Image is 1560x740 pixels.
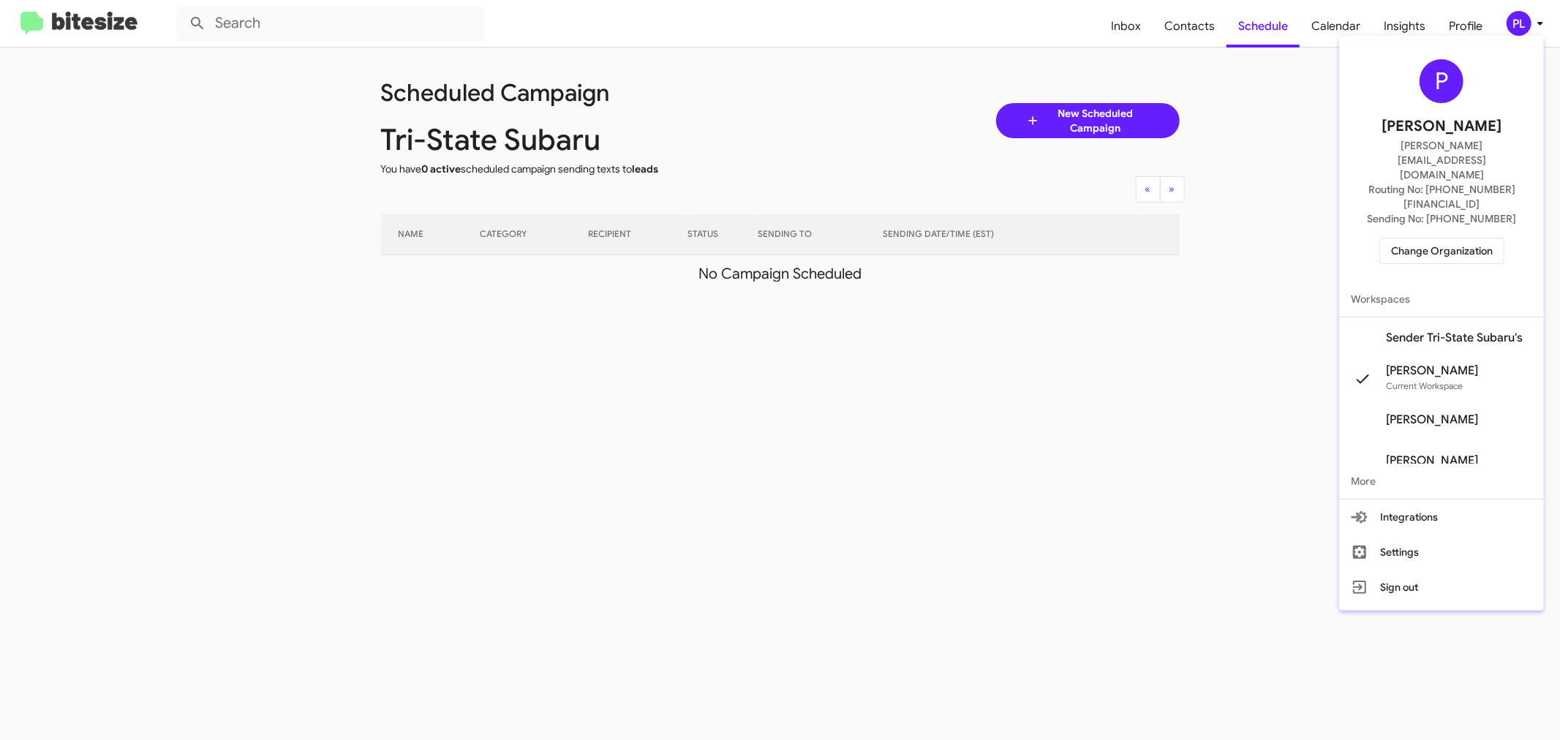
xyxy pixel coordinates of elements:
[1382,115,1501,138] span: [PERSON_NAME]
[1339,570,1544,605] button: Sign out
[1386,453,1478,468] span: [PERSON_NAME]
[1339,282,1544,317] span: Workspaces
[1357,182,1526,211] span: Routing No: [PHONE_NUMBER][FINANCIAL_ID]
[1339,499,1544,535] button: Integrations
[1391,238,1493,263] span: Change Organization
[1367,211,1516,226] span: Sending No: [PHONE_NUMBER]
[1420,59,1463,103] div: P
[1379,238,1504,264] button: Change Organization
[1357,138,1526,182] span: [PERSON_NAME][EMAIL_ADDRESS][DOMAIN_NAME]
[1339,535,1544,570] button: Settings
[1339,464,1544,499] span: More
[1386,412,1478,427] span: [PERSON_NAME]
[1386,363,1478,378] span: [PERSON_NAME]
[1386,331,1523,345] span: Sender Tri-State Subaru's
[1386,380,1463,391] span: Current Workspace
